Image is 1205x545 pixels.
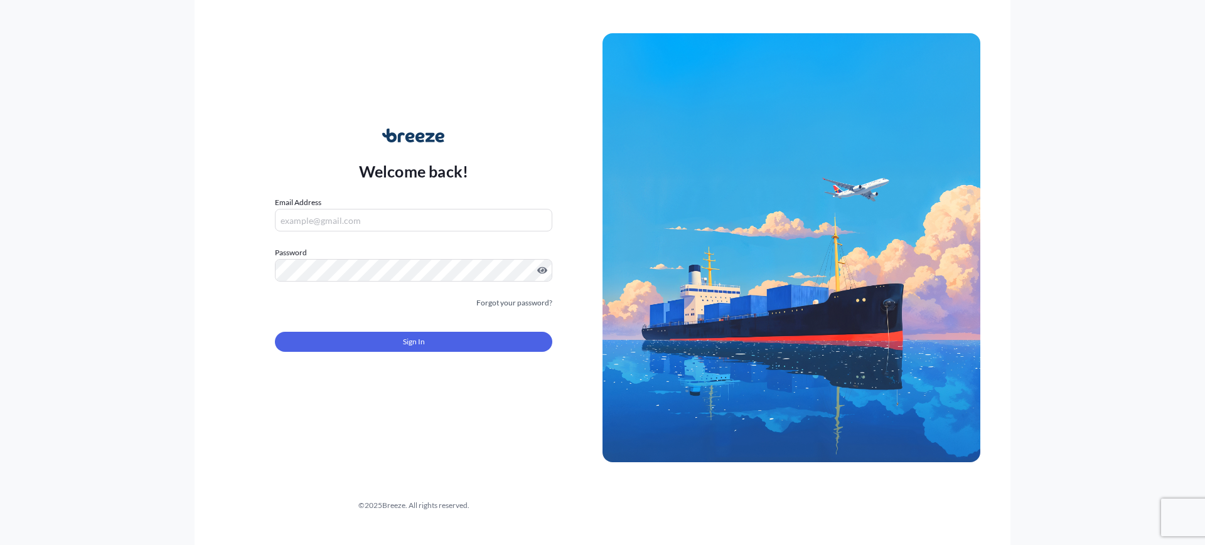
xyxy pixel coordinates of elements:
label: Password [275,246,552,259]
button: Show password [537,265,547,275]
button: Sign In [275,332,552,352]
p: Welcome back! [359,161,469,181]
span: Sign In [403,336,425,348]
a: Forgot your password? [476,297,552,309]
label: Email Address [275,196,321,209]
input: example@gmail.com [275,209,552,231]
div: © 2025 Breeze. All rights reserved. [225,499,602,512]
img: Ship illustration [602,33,980,462]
